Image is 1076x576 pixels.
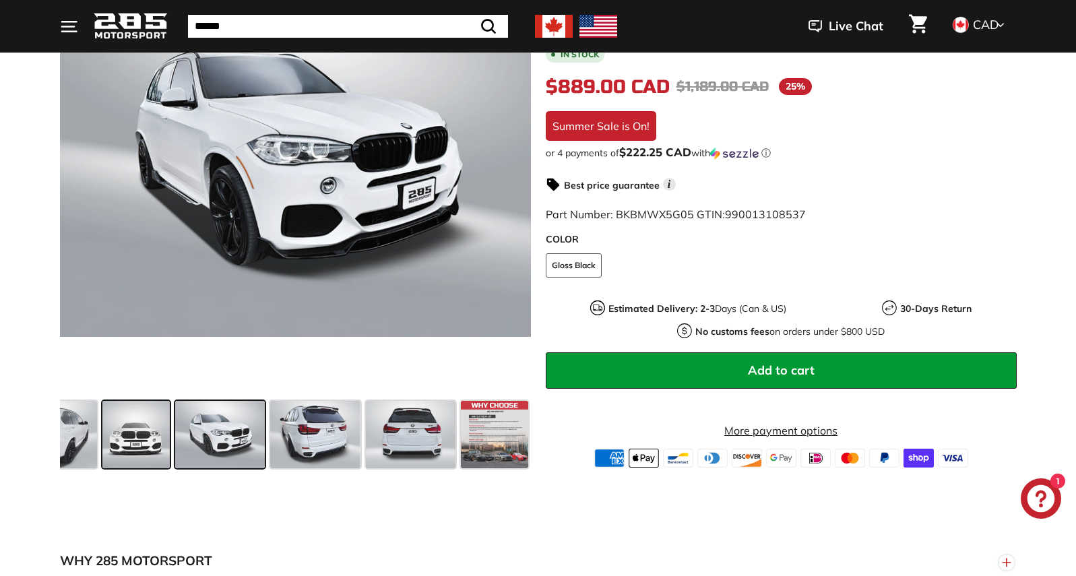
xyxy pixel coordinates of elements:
img: master [835,449,865,468]
span: CAD [973,17,999,32]
button: Add to cart [546,352,1017,389]
a: Cart [901,3,935,49]
img: shopify_pay [904,449,934,468]
div: Summer Sale is On! [546,111,656,141]
span: $222.25 CAD [619,145,691,159]
strong: 30-Days Return [900,302,972,315]
strong: Estimated Delivery: 2-3 [608,302,715,315]
p: Days (Can & US) [608,302,786,316]
b: In stock [561,51,599,59]
img: ideal [800,449,831,468]
input: Search [188,15,508,38]
img: american_express [594,449,625,468]
a: More payment options [546,422,1017,439]
img: visa [938,449,968,468]
span: Add to cart [748,362,815,378]
div: or 4 payments of with [546,146,1017,160]
img: apple_pay [629,449,659,468]
span: 25% [779,78,812,95]
span: i [663,178,676,191]
span: Part Number: BKBMWX5G05 GTIN: [546,207,806,221]
img: discover [732,449,762,468]
img: google_pay [766,449,796,468]
span: $889.00 CAD [546,75,670,98]
img: paypal [869,449,899,468]
button: Live Chat [791,9,901,43]
inbox-online-store-chat: Shopify online store chat [1017,478,1065,522]
span: $1,189.00 CAD [676,78,769,95]
span: 990013108537 [725,207,806,221]
p: on orders under $800 USD [695,325,885,339]
span: Live Chat [829,18,883,35]
label: COLOR [546,232,1017,247]
img: diners_club [697,449,728,468]
img: Sezzle [710,148,759,160]
strong: Best price guarantee [564,179,660,191]
div: or 4 payments of$222.25 CADwithSezzle Click to learn more about Sezzle [546,146,1017,160]
strong: No customs fees [695,325,769,338]
img: Logo_285_Motorsport_areodynamics_components [94,11,168,42]
img: bancontact [663,449,693,468]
